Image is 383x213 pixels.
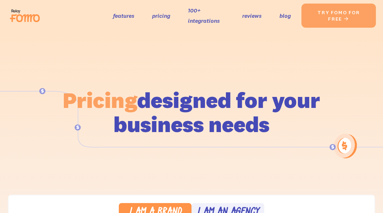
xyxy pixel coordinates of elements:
[63,86,137,114] span: Pricing
[344,16,349,22] span: 
[242,11,262,21] a: reviews
[301,4,376,28] a: try fomo for free
[62,88,321,136] h1: designed for your business needs
[279,11,291,21] a: blog
[152,11,170,21] a: pricing
[188,5,224,26] a: 100+ integrations
[113,11,134,21] a: features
